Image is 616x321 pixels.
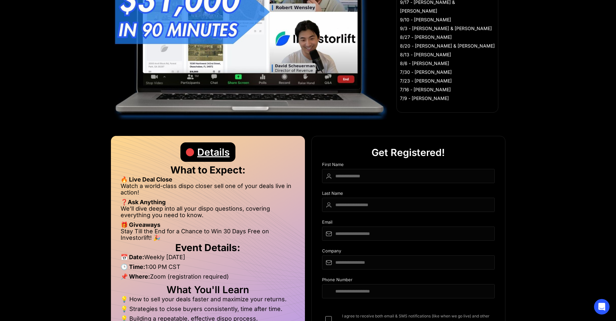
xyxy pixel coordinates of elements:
[121,254,144,260] strong: 📅 Date:
[121,254,295,264] li: Weekly [DATE]
[322,277,495,284] div: Phone Number
[594,299,610,315] div: Open Intercom Messenger
[121,264,295,273] li: 1:00 PM CST
[175,242,240,253] strong: Event Details:
[197,142,230,162] div: Details
[121,263,145,270] strong: 🕒 Time:
[121,205,295,222] li: We’ll dive deep into all your dispo questions, covering everything you need to know.
[322,220,495,227] div: Email
[121,286,295,293] h2: What You'll Learn
[170,164,245,176] strong: What to Expect:
[121,228,295,241] li: Stay Till the End for a Chance to Win 30 Days Free on Investorlift! 🎉
[121,273,150,280] strong: 📌 Where:
[121,306,295,315] li: 💡 Strategies to close buyers consistently, time after time.
[121,199,166,205] strong: ❓Ask Anything
[121,273,295,283] li: Zoom (registration required)
[322,191,495,198] div: Last Name
[322,249,495,255] div: Company
[121,183,295,199] li: Watch a world-class dispo closer sell one of your deals live in action!
[121,176,172,183] strong: 🔥 Live Deal Close
[372,143,445,162] div: Get Registered!
[121,296,295,306] li: 💡 How to sell your deals faster and maximize your returns.
[121,221,160,228] strong: 🎁 Giveaways
[322,162,495,169] div: First Name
